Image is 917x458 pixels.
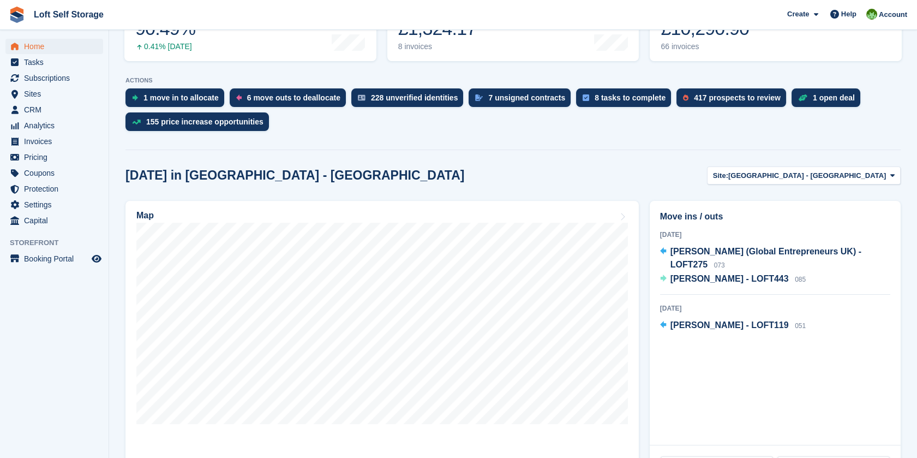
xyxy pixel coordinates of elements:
h2: Map [136,211,154,221]
div: 228 unverified identities [371,93,458,102]
a: menu [5,86,103,102]
a: menu [5,134,103,149]
div: 7 unsigned contracts [488,93,565,102]
a: menu [5,102,103,117]
span: CRM [24,102,89,117]
a: menu [5,70,103,86]
span: Storefront [10,237,109,248]
a: 8 tasks to complete [576,88,676,112]
img: price_increase_opportunities-93ffe204e8149a01c8c9dc8f82e8f89637d9d84a8eef4429ea346261dce0b2c0.svg [132,120,141,124]
span: Sites [24,86,89,102]
a: [PERSON_NAME] (Global Entrepreneurs UK) - LOFT275 073 [660,245,890,272]
div: 417 prospects to review [694,93,781,102]
img: move_outs_to_deallocate_icon-f764333ba52eb49d3ac5e1228854f67142a1ed5810a6f6cc68b1a99e826820c5.svg [236,94,242,101]
span: Booking Portal [24,251,89,266]
img: prospect-51fa495bee0391a8d652442698ab0144808aea92771e9ea1ae160a38d050c398.svg [683,94,688,101]
img: task-75834270c22a3079a89374b754ae025e5fb1db73e45f91037f5363f120a921f8.svg [583,94,589,101]
img: verify_identity-adf6edd0f0f0b5bbfe63781bf79b02c33cf7c696d77639b501bdc392416b5a36.svg [358,94,365,101]
span: Invoices [24,134,89,149]
h2: Move ins / outs [660,210,890,223]
img: deal-1b604bf984904fb50ccaf53a9ad4b4a5d6e5aea283cecdc64d6e3604feb123c2.svg [798,94,807,102]
span: [PERSON_NAME] - LOFT443 [670,274,789,283]
a: Preview store [90,252,103,265]
span: 085 [795,276,806,283]
div: 155 price increase opportunities [146,117,263,126]
div: 1 open deal [813,93,855,102]
span: Help [841,9,856,20]
span: [PERSON_NAME] - LOFT119 [670,320,789,330]
span: [GEOGRAPHIC_DATA] - [GEOGRAPHIC_DATA] [728,170,886,181]
img: James Johnson [866,9,877,20]
a: [PERSON_NAME] - LOFT443 085 [660,272,806,287]
span: Protection [24,181,89,197]
span: 073 [714,261,725,269]
span: Settings [24,197,89,212]
div: 8 tasks to complete [595,93,666,102]
a: 155 price increase opportunities [125,112,274,136]
span: Tasks [24,55,89,70]
span: Capital [24,213,89,228]
div: 6 move outs to deallocate [247,93,340,102]
a: menu [5,165,103,181]
span: 051 [795,322,806,330]
a: 7 unsigned contracts [469,88,576,112]
a: Loft Self Storage [29,5,108,23]
span: [PERSON_NAME] (Global Entrepreneurs UK) - LOFT275 [670,247,861,269]
a: menu [5,150,103,165]
a: menu [5,181,103,197]
span: Home [24,39,89,54]
p: ACTIONS [125,77,901,84]
div: [DATE] [660,304,890,313]
a: menu [5,251,103,266]
a: [PERSON_NAME] - LOFT119 051 [660,319,806,333]
div: [DATE] [660,230,890,240]
a: menu [5,213,103,228]
span: Subscriptions [24,70,89,86]
img: contract_signature_icon-13c848040528278c33f63329250d36e43548de30e8caae1d1a13099fd9432cc5.svg [475,94,483,101]
a: menu [5,197,103,212]
button: Site: [GEOGRAPHIC_DATA] - [GEOGRAPHIC_DATA] [707,166,901,185]
a: 228 unverified identities [351,88,469,112]
a: 1 move in to allocate [125,88,230,112]
span: Coupons [24,165,89,181]
h2: [DATE] in [GEOGRAPHIC_DATA] - [GEOGRAPHIC_DATA] [125,168,464,183]
div: 1 move in to allocate [143,93,219,102]
span: Analytics [24,118,89,133]
div: 66 invoices [661,42,749,51]
span: Pricing [24,150,89,165]
img: stora-icon-8386f47178a22dfd0bd8f6a31ec36ba5ce8667c1dd55bd0f319d3a0aa187defe.svg [9,7,25,23]
a: 1 open deal [792,88,866,112]
div: 0.41% [DATE] [135,42,195,51]
span: Account [879,9,907,20]
a: menu [5,39,103,54]
a: 417 prospects to review [676,88,792,112]
span: Site: [713,170,728,181]
a: menu [5,55,103,70]
a: menu [5,118,103,133]
a: 6 move outs to deallocate [230,88,351,112]
div: 8 invoices [398,42,480,51]
span: Create [787,9,809,20]
img: move_ins_to_allocate_icon-fdf77a2bb77ea45bf5b3d319d69a93e2d87916cf1d5bf7949dd705db3b84f3ca.svg [132,94,138,101]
